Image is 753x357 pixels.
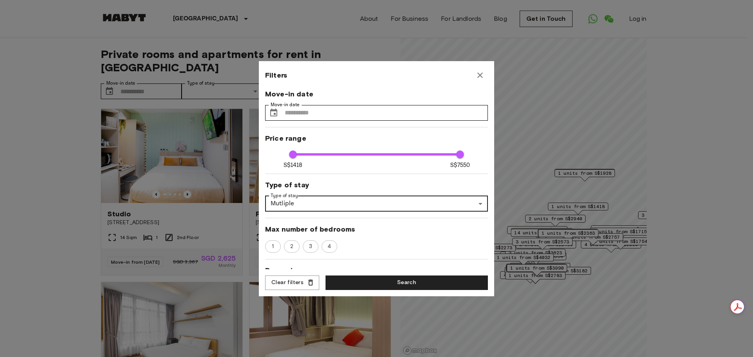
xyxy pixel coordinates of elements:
div: 2 [284,240,300,253]
span: S$1418 [284,161,303,169]
button: Search [326,275,488,290]
span: Max number of bedrooms [265,225,488,234]
span: Filters [265,71,287,80]
label: Type of stay [271,192,298,199]
button: Choose date [266,105,282,121]
div: Mutliple [265,196,488,212]
span: Type of stay [265,180,488,190]
div: 4 [322,240,337,253]
span: 4 [323,243,335,250]
span: S$7550 [450,161,470,169]
span: Move-in date [265,89,488,99]
span: 1 [267,243,278,250]
span: Room size [265,266,488,275]
span: Price range [265,134,488,143]
div: 3 [303,240,318,253]
label: Move-in date [271,101,300,108]
div: 1 [265,240,281,253]
button: Clear filters [265,275,319,290]
span: 2 [286,243,298,250]
span: 3 [305,243,316,250]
